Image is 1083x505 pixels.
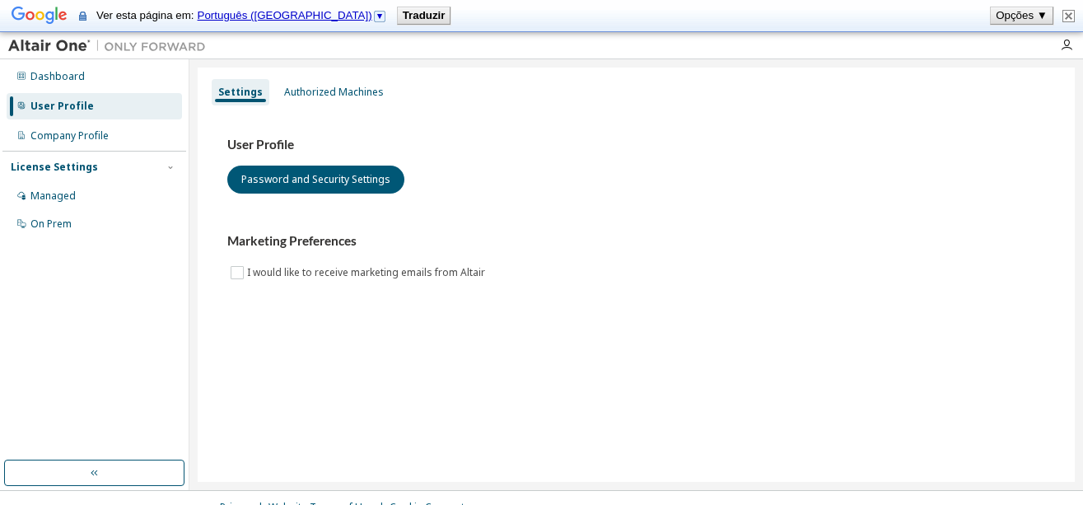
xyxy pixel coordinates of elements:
[79,10,86,22] img: O conteúdo desta página segura será enviado ao Google para tradução usando uma conexão segura.
[30,70,85,83] div: Dashboard
[11,161,98,174] div: License Settings
[403,9,446,21] b: Traduzir
[227,166,404,194] button: Password and Security Settings
[8,38,214,54] img: Altair One
[198,9,387,21] a: Português ([GEOGRAPHIC_DATA])
[30,217,72,231] div: On Prem
[227,233,1045,250] h3: Marketing Preferences
[96,9,390,21] span: Ver esta página em:
[30,189,76,203] div: Managed
[218,86,263,99] div: Settings
[30,100,94,113] div: User Profile
[1062,10,1075,22] img: Fechar
[12,5,68,28] img: Google Tradutor
[398,7,450,24] button: Traduzir
[284,86,384,99] div: Authorized Machines
[227,137,1045,153] h3: User Profile
[991,7,1053,24] button: Opções ▼
[198,9,372,21] span: Português ([GEOGRAPHIC_DATA])
[247,263,488,283] label: I would like to receive marketing emails from Altair
[30,129,109,143] div: Company Profile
